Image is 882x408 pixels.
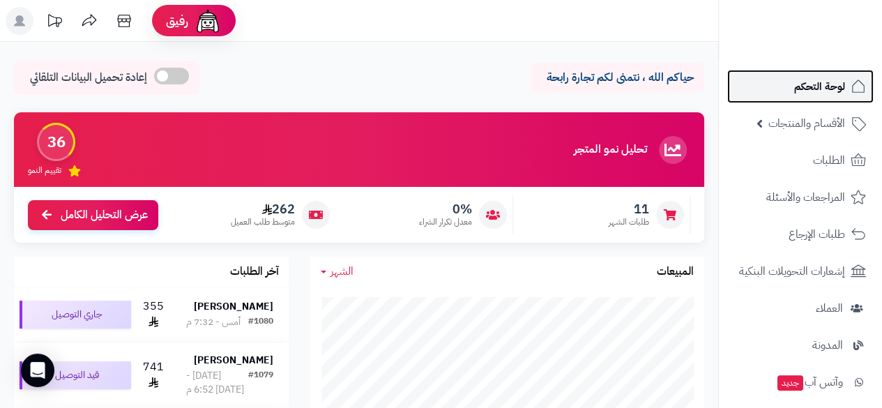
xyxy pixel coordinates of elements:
[727,292,874,325] a: العملاء
[419,216,472,228] span: معدل تكرار الشراء
[61,207,148,223] span: عرض التحليل الكامل
[777,375,803,391] span: جديد
[727,181,874,214] a: المراجعات والأسئلة
[727,218,874,251] a: طلبات الإرجاع
[231,202,295,217] span: 262
[186,315,241,329] div: أمس - 7:32 م
[419,202,472,217] span: 0%
[248,315,273,329] div: #1080
[137,287,170,342] td: 355
[766,188,845,207] span: المراجعات والأسئلة
[727,365,874,399] a: وآتس آبجديد
[794,77,845,96] span: لوحة التحكم
[20,301,131,328] div: جاري التوصيل
[137,342,170,408] td: 741
[727,255,874,288] a: إشعارات التحويلات البنكية
[321,264,353,280] a: الشهر
[813,151,845,170] span: الطلبات
[540,70,694,86] p: حياكم الله ، نتمنى لكم تجارة رابحة
[574,144,647,156] h3: تحليل نمو المتجر
[20,361,131,389] div: قيد التوصيل
[609,216,649,228] span: طلبات الشهر
[166,13,188,29] span: رفيق
[609,202,649,217] span: 11
[727,328,874,362] a: المدونة
[230,266,279,278] h3: آخر الطلبات
[812,335,843,355] span: المدونة
[727,70,874,103] a: لوحة التحكم
[739,262,845,281] span: إشعارات التحويلات البنكية
[657,266,694,278] h3: المبيعات
[186,369,248,397] div: [DATE] - [DATE] 6:52 م
[30,70,147,86] span: إعادة تحميل البيانات التلقائي
[28,200,158,230] a: عرض التحليل الكامل
[330,263,353,280] span: الشهر
[776,372,843,392] span: وآتس آب
[21,354,54,387] div: Open Intercom Messenger
[194,353,273,368] strong: [PERSON_NAME]
[194,299,273,314] strong: [PERSON_NAME]
[727,144,874,177] a: الطلبات
[37,7,72,38] a: تحديثات المنصة
[248,369,273,397] div: #1079
[28,165,61,176] span: تقييم النمو
[816,299,843,318] span: العملاء
[231,216,295,228] span: متوسط طلب العميل
[194,7,222,35] img: ai-face.png
[768,114,845,133] span: الأقسام والمنتجات
[789,225,845,244] span: طلبات الإرجاع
